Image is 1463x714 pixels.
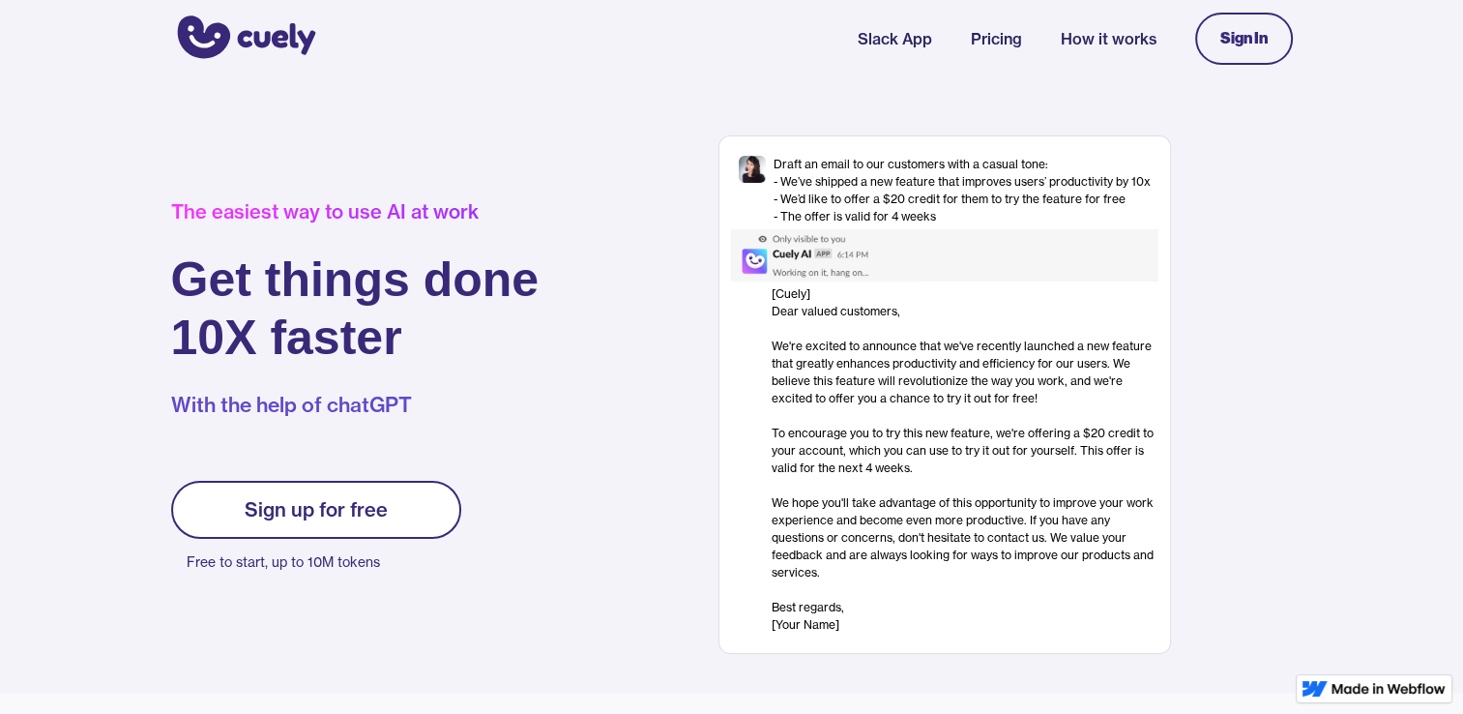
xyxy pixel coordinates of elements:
h1: Get things done 10X faster [171,251,540,367]
a: Slack App [858,27,932,50]
a: How it works [1061,27,1156,50]
div: Sign up for free [245,498,388,521]
p: With the help of chatGPT [171,390,540,419]
div: Sign In [1220,30,1268,47]
a: Pricing [971,27,1022,50]
div: [Cuely] Dear valued customers, ‍ We're excited to announce that we've recently launched a new fea... [772,285,1158,634]
p: Free to start, up to 10M tokens [187,549,461,576]
a: home [171,3,316,74]
a: Sign up for free [171,481,461,539]
div: Draft an email to our customers with a casual tone: - We’ve shipped a new feature that improves u... [774,156,1151,225]
div: The easiest way to use AI at work [171,200,540,223]
a: Sign In [1195,13,1293,65]
img: Made in Webflow [1331,683,1446,695]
